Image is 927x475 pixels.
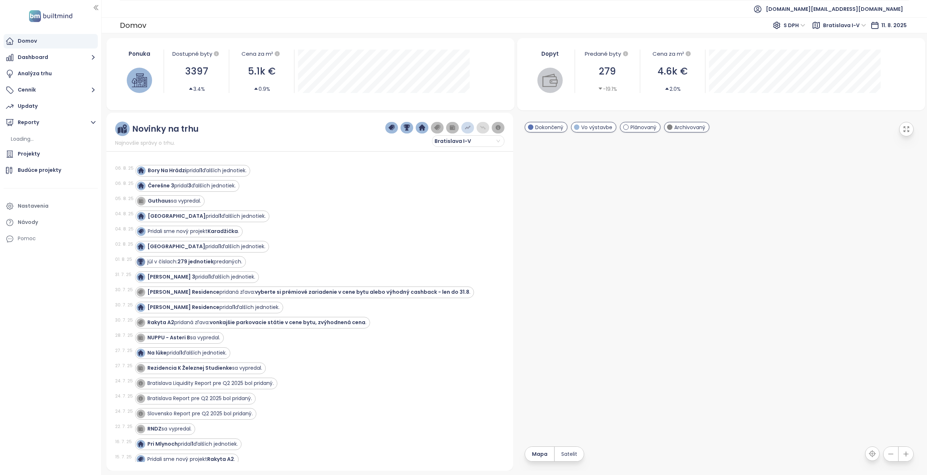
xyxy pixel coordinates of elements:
[579,50,636,58] div: Predané byty
[138,289,143,294] img: icon
[138,244,143,249] img: icon
[598,85,617,93] div: -19.1%
[138,168,143,173] img: icon
[579,64,636,79] div: 279
[147,304,280,311] div: pridal ďalších jednotiek.
[532,450,548,458] span: Mapa
[4,34,98,48] a: Domov
[598,86,603,91] span: caret-down
[255,288,469,296] strong: vyberte si prémiové zariadenie v cene bytu alebo výhodný cashback - len do 31.8
[188,85,205,93] div: 3.4%
[495,124,502,131] img: information-circle.png
[115,226,134,232] div: 04. 8. 25
[207,455,234,463] strong: Rakyta A2
[188,182,191,189] strong: 3
[480,124,486,131] img: price-decreases.png
[147,243,205,250] strong: [GEOGRAPHIC_DATA]
[823,20,866,31] span: Bratislava I-V
[168,64,225,79] div: 3397
[529,50,571,58] div: Dopyt
[200,167,202,174] strong: 1
[147,410,253,417] span: Slovensko Report pre Q2 2025 bol pridaný.
[4,50,98,65] button: Dashboard
[419,124,425,131] img: home-dark-blue.png
[115,393,133,399] div: 24. 7. 25
[404,124,410,131] img: trophy-dark-blue.png
[138,365,143,370] img: icon
[784,20,805,31] span: S DPH
[209,273,211,280] strong: 1
[147,334,190,341] strong: NUPPU - Asteri B
[219,243,221,250] strong: 1
[115,241,133,247] div: 02. 8. 25
[138,229,143,234] img: icon
[148,197,201,205] div: sa vypredal.
[147,440,238,448] div: pridal ďalších jednotiek.
[465,124,471,131] img: price-increases.png
[147,243,265,250] div: pridal ďalších jednotiek.
[138,213,143,219] img: icon
[115,423,133,430] div: 22. 7. 25
[147,364,232,372] strong: Rezidencia K Železnej Studienke
[138,320,143,325] img: icon
[115,139,175,147] span: Najnovšie správy o trhu.
[115,362,133,369] div: 27. 7. 25
[4,232,98,246] div: Pomoc
[207,228,238,235] strong: Karadžička
[147,379,274,387] span: Bratislava Liquidity Report pre Q2 2025 bol pridaný.
[18,234,36,243] div: Pomoc
[27,9,75,24] img: logo
[630,123,657,131] span: Plánovaný
[115,317,133,323] div: 30. 7. 25
[119,50,160,58] div: Ponuka
[4,99,98,114] a: Updaty
[434,124,441,131] img: price-tag-grey.png
[525,447,554,461] button: Mapa
[168,50,225,58] div: Dostupné byty
[644,50,701,58] div: Cena za m²
[9,133,96,145] div: Loading...
[138,457,143,462] img: icon
[147,319,174,326] strong: Rakyta A2
[147,273,195,280] strong: [PERSON_NAME] 3
[147,273,255,281] div: pridal ďalších jednotiek.
[115,256,133,263] div: 01. 8. 25
[115,211,134,217] div: 04. 8. 25
[138,350,143,355] img: icon
[115,302,133,308] div: 30. 7. 25
[188,86,193,91] span: caret-up
[180,349,182,356] strong: 1
[118,124,127,133] img: ruler
[881,22,907,29] span: 11. 8. 2025
[242,50,273,58] div: Cena za m²
[4,147,98,161] a: Projekty
[147,349,227,357] div: pridal ďalších jednotiek.
[147,304,219,311] strong: [PERSON_NAME] Residence
[138,441,143,446] img: icon
[115,332,133,339] div: 28. 7. 25
[138,381,143,386] img: icon
[253,86,259,91] span: caret-up
[138,259,143,264] img: icon
[115,195,134,202] div: 05. 8. 25
[766,0,903,18] span: [DOMAIN_NAME][EMAIL_ADDRESS][DOMAIN_NAME]
[115,180,134,187] div: 06. 8. 25
[4,83,98,97] button: Cenník
[138,426,143,431] img: icon
[4,115,98,130] button: Reporty
[148,197,171,204] strong: Guthaus
[664,85,681,93] div: 2.0%
[147,425,162,432] strong: RNDZ
[542,73,558,88] img: wallet
[581,123,612,131] span: Vo výstavbe
[219,212,221,220] strong: 1
[147,395,252,402] span: Bratislava Report pre Q2 2025 bol pridaný.
[4,215,98,230] a: Návody
[18,202,49,211] div: Nastavenia
[253,85,270,93] div: 0.9%
[555,447,584,461] button: Satelit
[132,73,147,88] img: house
[138,198,143,203] img: icon
[115,271,133,278] div: 31. 7. 25
[147,455,235,463] div: Pridali sme nový projekt .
